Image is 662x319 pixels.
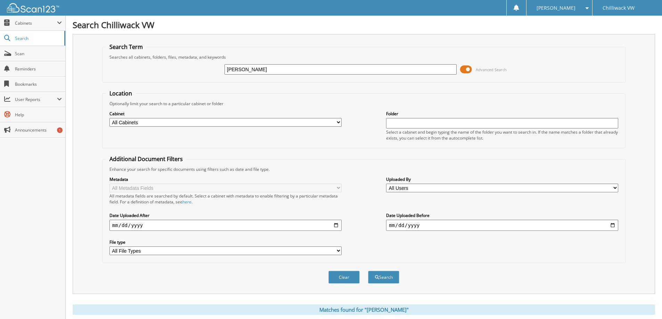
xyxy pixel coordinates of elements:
[537,6,575,10] span: [PERSON_NAME]
[109,176,342,182] label: Metadata
[106,54,622,60] div: Searches all cabinets, folders, files, metadata, and keywords
[15,112,62,118] span: Help
[106,166,622,172] div: Enhance your search for specific documents using filters such as date and file type.
[57,127,63,133] div: 1
[106,90,136,97] legend: Location
[15,35,61,41] span: Search
[106,101,622,107] div: Optionally limit your search to a particular cabinet or folder
[109,212,342,218] label: Date Uploaded After
[106,43,146,51] legend: Search Term
[368,271,399,284] button: Search
[15,66,62,72] span: Reminders
[15,96,57,102] span: User Reports
[386,111,618,117] label: Folder
[15,20,57,26] span: Cabinets
[328,271,360,284] button: Clear
[386,220,618,231] input: end
[15,81,62,87] span: Bookmarks
[109,111,342,117] label: Cabinet
[386,129,618,141] div: Select a cabinet and begin typing the name of the folder you want to search in. If the name match...
[73,304,655,315] div: Matches found for "[PERSON_NAME]"
[106,155,186,163] legend: Additional Document Filters
[386,212,618,218] label: Date Uploaded Before
[109,239,342,245] label: File type
[15,51,62,57] span: Scan
[73,19,655,31] h1: Search Chilliwack VW
[109,220,342,231] input: start
[15,127,62,133] span: Announcements
[7,3,59,12] img: scan123-logo-white.svg
[476,67,507,72] span: Advanced Search
[109,193,342,205] div: All metadata fields are searched by default. Select a cabinet with metadata to enable filtering b...
[386,176,618,182] label: Uploaded By
[182,199,191,205] a: here
[603,6,635,10] span: Chilliwack VW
